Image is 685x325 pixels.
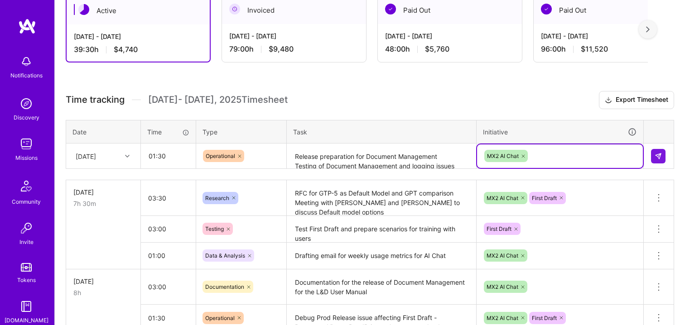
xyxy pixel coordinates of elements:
[205,315,235,321] span: Operational
[18,18,36,34] img: logo
[205,225,224,232] span: Testing
[483,127,637,137] div: Initiative
[66,120,141,143] th: Date
[288,244,475,268] textarea: Drafting email for weekly usage metrics for AI Chat
[125,154,130,158] i: icon Chevron
[229,44,359,54] div: 79:00 h
[532,195,557,201] span: First Draft
[605,96,612,105] i: icon Download
[78,4,89,15] img: Active
[73,288,133,297] div: 8h
[487,153,519,159] span: MX2 AI Chat
[141,186,196,210] input: HH:MM
[74,32,203,41] div: [DATE] - [DATE]
[206,153,235,159] span: Operational
[141,217,196,241] input: HH:MM
[425,44,449,54] span: $5,760
[66,94,125,105] span: Time tracking
[114,45,138,54] span: $4,740
[487,252,518,259] span: MX2 AI Chat
[288,144,475,168] textarea: Release preparation for Document Management Testing of Document Management and logging issues Dis...
[229,31,359,41] div: [DATE] - [DATE]
[19,237,34,247] div: Invite
[196,120,287,143] th: Type
[17,53,35,71] img: bell
[487,195,518,201] span: MX2 AI Chat
[651,149,666,163] div: null
[74,45,203,54] div: 39:30 h
[17,95,35,113] img: discovery
[10,71,43,80] div: Notifications
[655,153,662,160] img: Submit
[288,270,475,304] textarea: Documentation for the release of Document Management for the L&D User Manual
[487,283,518,290] span: MX2 AI Chat
[385,31,515,41] div: [DATE] - [DATE]
[148,94,288,105] span: [DATE] - [DATE] , 2025 Timesheet
[17,275,36,285] div: Tokens
[541,44,671,54] div: 96:00 h
[21,263,32,272] img: tokens
[385,44,515,54] div: 48:00 h
[541,4,552,14] img: Paid Out
[5,315,48,325] div: [DOMAIN_NAME]
[12,197,41,206] div: Community
[15,153,38,162] div: Missions
[229,4,240,14] img: Invoiced
[487,315,518,321] span: MX2 AI Chat
[14,113,39,122] div: Discovery
[73,277,133,286] div: [DATE]
[288,181,475,215] textarea: RFC for GTP-5 as Default Model and GPT comparison Meeting with [PERSON_NAME] and [PERSON_NAME] to...
[76,151,96,161] div: [DATE]
[73,187,133,197] div: [DATE]
[541,31,671,41] div: [DATE] - [DATE]
[288,217,475,242] textarea: Test First Draft and prepare scenarios for training with users Configure new laptop for First Dra...
[147,127,189,137] div: Time
[141,244,196,268] input: HH:MM
[599,91,674,109] button: Export Timesheet
[269,44,294,54] span: $9,480
[17,297,35,315] img: guide book
[15,175,37,197] img: Community
[385,4,396,14] img: Paid Out
[141,275,196,299] input: HH:MM
[17,135,35,153] img: teamwork
[287,120,477,143] th: Task
[205,252,245,259] span: Data & Analysis
[205,195,229,201] span: Research
[532,315,557,321] span: First Draft
[205,283,244,290] span: Documentation
[17,219,35,237] img: Invite
[141,144,195,168] input: HH:MM
[646,26,650,33] img: right
[487,225,511,232] span: First Draft
[73,199,133,208] div: 7h 30m
[581,44,608,54] span: $11,520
